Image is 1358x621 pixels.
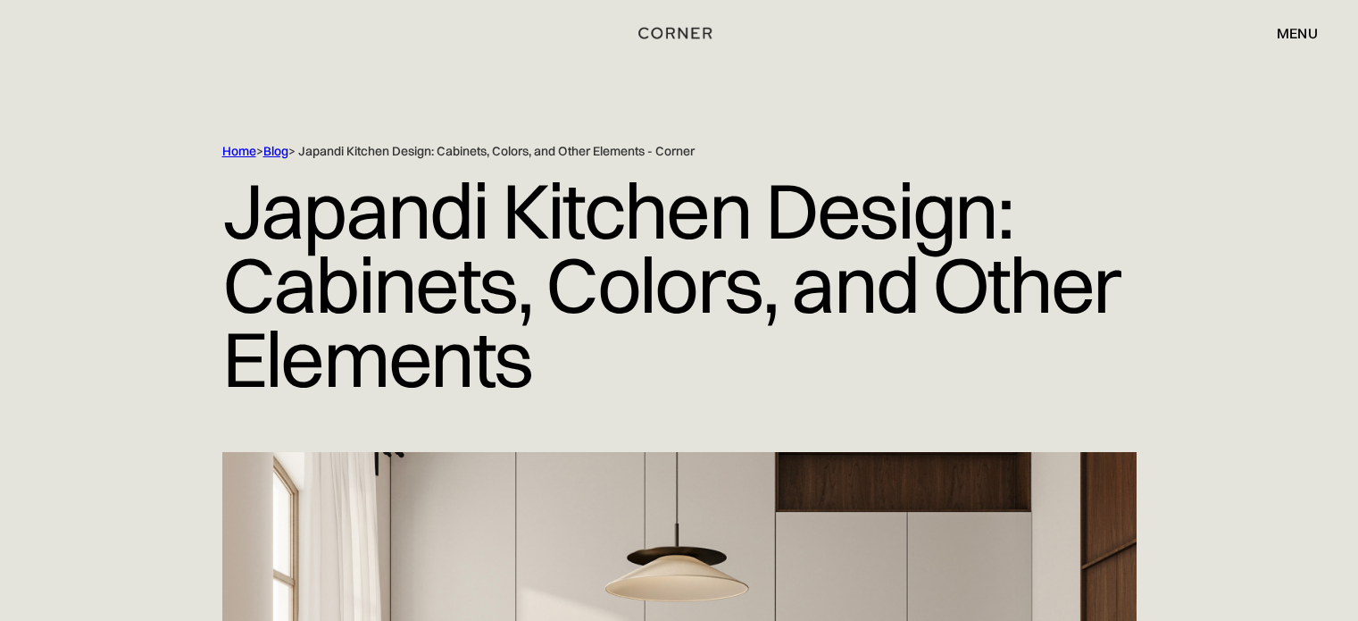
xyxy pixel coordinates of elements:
div: > > Japandi Kitchen Design: Cabinets, Colors, and Other Elements - Corner [222,143,1062,160]
div: menu [1277,26,1318,40]
a: home [632,21,725,45]
a: Home [222,143,256,159]
h1: Japandi Kitchen Design: Cabinets, Colors, and Other Elements [222,160,1137,409]
div: menu [1259,18,1318,48]
a: Blog [263,143,288,159]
